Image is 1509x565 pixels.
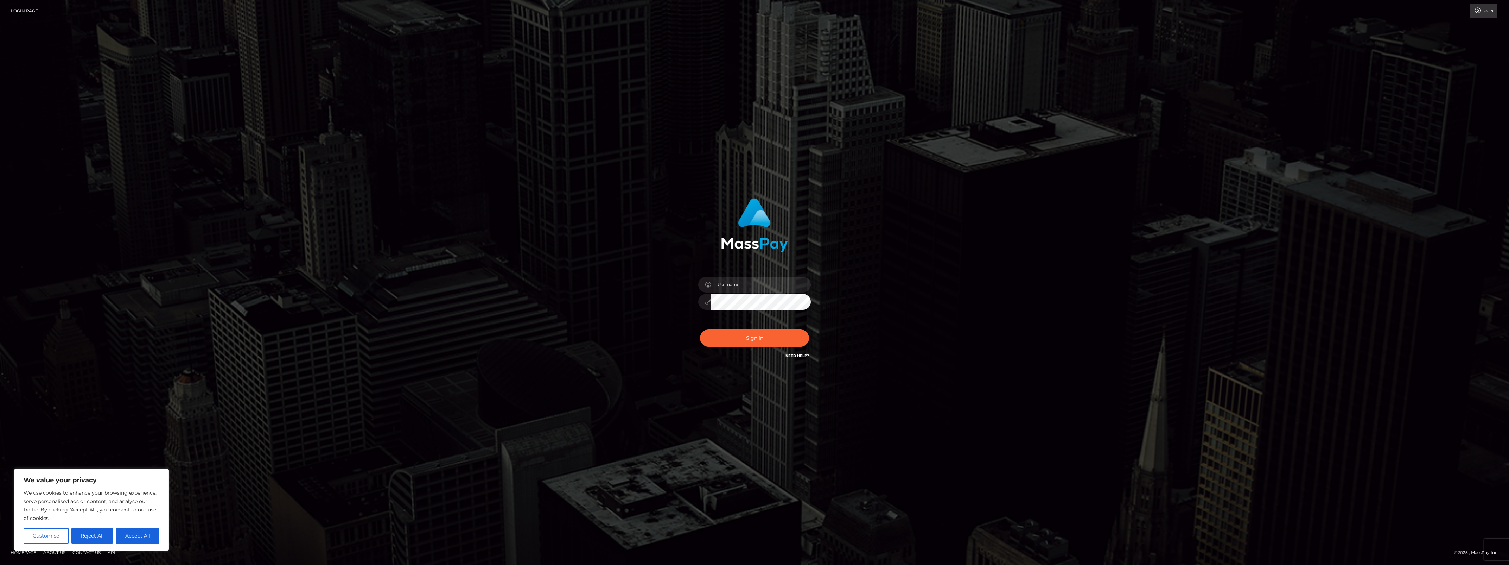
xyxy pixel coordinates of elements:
a: Login Page [11,4,38,18]
button: Customise [24,528,69,544]
button: Reject All [71,528,113,544]
input: Username... [711,277,811,293]
div: We value your privacy [14,469,169,551]
a: Need Help? [785,353,809,358]
a: About Us [40,547,68,558]
div: © 2025 , MassPay Inc. [1454,549,1504,557]
a: Login [1470,4,1497,18]
p: We value your privacy [24,476,159,484]
button: Sign in [700,329,809,347]
img: MassPay Login [721,198,788,252]
a: Homepage [8,547,39,558]
button: Accept All [116,528,159,544]
p: We use cookies to enhance your browsing experience, serve personalised ads or content, and analys... [24,489,159,522]
a: API [105,547,118,558]
a: Contact Us [70,547,103,558]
